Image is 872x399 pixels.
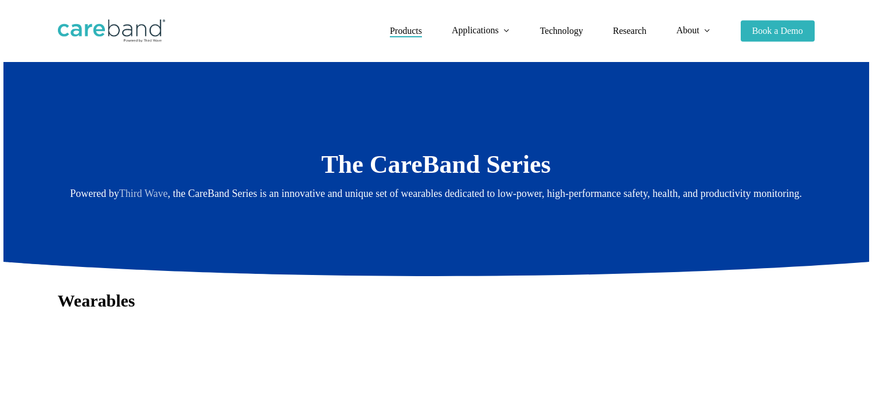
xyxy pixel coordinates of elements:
span: Book a Demo [752,26,803,36]
span: About [677,25,699,35]
a: Book a Demo [741,26,815,36]
a: Research [613,26,647,36]
span: Applications [452,25,499,35]
a: Technology [540,26,583,36]
a: About [677,26,711,36]
img: CareBand [58,20,165,42]
a: Products [390,26,422,36]
a: Third Wave [119,188,168,199]
a: Applications [452,26,510,36]
h3: Wearables [58,290,815,312]
p: Powered by , the CareBand Series is an innovative and unique set of wearables dedicated to low-po... [58,184,815,203]
h2: The CareBand Series [58,149,815,180]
